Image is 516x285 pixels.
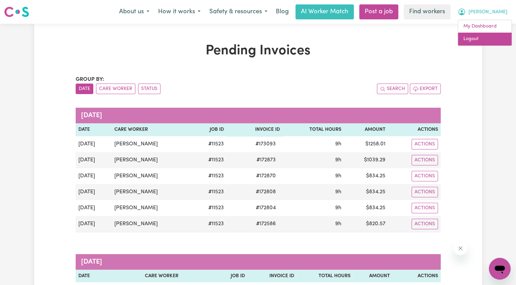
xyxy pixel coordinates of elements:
th: Date [76,270,142,283]
th: Total Hours [283,123,344,136]
span: # 173093 [251,140,280,148]
a: Post a job [359,4,398,19]
span: 9 hours [335,221,341,227]
span: 9 hours [335,205,341,211]
th: Actions [393,270,441,283]
td: [PERSON_NAME] [112,184,192,200]
span: Group by: [76,77,104,82]
button: Search [377,84,408,94]
th: Amount [353,270,392,283]
td: [PERSON_NAME] [112,152,192,168]
td: [DATE] [76,152,112,168]
th: Care Worker [112,123,192,136]
a: Careseekers logo [4,4,29,20]
td: $ 820.57 [344,216,388,232]
a: Find workers [404,4,451,19]
td: [PERSON_NAME] [112,136,192,152]
caption: [DATE] [76,108,441,123]
td: [DATE] [76,136,112,152]
a: Blog [272,4,293,19]
button: sort invoices by care worker [96,84,135,94]
td: [DATE] [76,168,112,184]
td: $ 834.25 [344,184,388,200]
th: Invoice ID [227,123,283,136]
button: Actions [412,203,438,213]
td: [PERSON_NAME] [112,200,192,216]
button: How it works [154,5,205,19]
td: [DATE] [76,200,112,216]
span: Need any help? [4,5,41,10]
button: sort invoices by date [76,84,93,94]
th: Date [76,123,112,136]
td: $ 834.25 [344,168,388,184]
button: My Account [453,5,512,19]
span: [PERSON_NAME] [469,8,508,16]
td: # 11523 [192,216,227,232]
a: Logout [458,33,512,46]
span: # 172586 [252,220,280,228]
th: Job ID [216,270,248,283]
th: Amount [344,123,388,136]
td: $ 1258.01 [344,136,388,152]
button: About us [115,5,154,19]
h1: Pending Invoices [76,43,441,59]
th: Job ID [192,123,227,136]
iframe: Close message [454,242,467,255]
span: # 172873 [252,156,280,164]
button: Safety & resources [205,5,272,19]
a: AI Worker Match [295,4,354,19]
caption: [DATE] [76,254,441,270]
td: $ 1039.29 [344,152,388,168]
span: # 172808 [252,188,280,196]
button: Actions [412,219,438,229]
span: 9 hours [335,189,341,195]
td: $ 834.25 [344,200,388,216]
span: # 172870 [252,172,280,180]
th: Care Worker [142,270,216,283]
button: Actions [412,187,438,197]
span: 9 hours [335,141,341,147]
td: # 11523 [192,136,227,152]
td: # 11523 [192,168,227,184]
span: 9 hours [335,173,341,179]
button: Actions [412,171,438,181]
th: Actions [388,123,441,136]
td: [DATE] [76,216,112,232]
td: # 11523 [192,184,227,200]
button: Actions [412,155,438,165]
td: [PERSON_NAME] [112,168,192,184]
td: [PERSON_NAME] [112,216,192,232]
td: # 11523 [192,152,227,168]
button: Export [410,84,441,94]
td: # 11523 [192,200,227,216]
a: My Dashboard [458,20,512,33]
span: # 172804 [252,204,280,212]
iframe: Button to launch messaging window [489,258,511,280]
div: My Account [458,20,512,46]
button: Actions [412,139,438,149]
td: [DATE] [76,184,112,200]
th: Total Hours [297,270,353,283]
th: Invoice ID [248,270,297,283]
img: Careseekers logo [4,6,29,18]
span: 9 hours [335,157,341,163]
button: sort invoices by paid status [138,84,160,94]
